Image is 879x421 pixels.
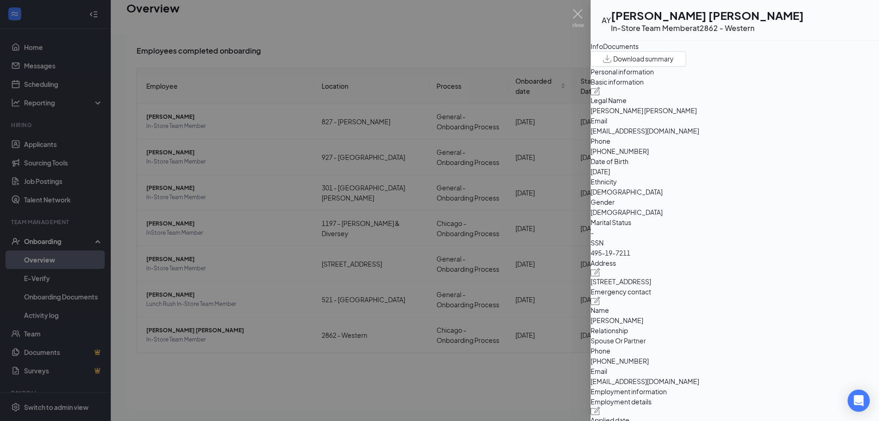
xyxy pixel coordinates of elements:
[591,305,879,315] span: Name
[591,207,879,217] span: [DEMOGRAPHIC_DATA]
[591,276,879,287] span: [STREET_ADDRESS]
[591,166,879,177] span: [DATE]
[591,258,879,268] span: Address
[591,67,879,77] span: Personal information
[591,366,879,376] span: Email
[591,95,879,105] span: Legal Name
[591,105,879,116] span: [PERSON_NAME] [PERSON_NAME]
[848,390,870,412] div: Open Intercom Messenger
[591,227,879,238] span: -
[591,187,879,197] span: [DEMOGRAPHIC_DATA]
[611,23,804,33] div: In-Store Team Member at 2862 - Western
[591,156,879,166] span: Date of Birth
[591,51,686,67] button: Download summary
[591,287,879,297] span: Emergency contact
[591,315,879,325] span: [PERSON_NAME]
[591,376,879,386] span: [EMAIL_ADDRESS][DOMAIN_NAME]
[591,126,879,136] span: [EMAIL_ADDRESS][DOMAIN_NAME]
[613,54,674,64] span: Download summary
[591,325,879,336] span: Relationship
[591,346,879,356] span: Phone
[591,177,879,187] span: Ethnicity
[591,248,879,258] span: 495-19-7211
[591,397,879,407] span: Employment details
[591,197,879,207] span: Gender
[591,136,879,146] span: Phone
[591,238,879,248] span: SSN
[602,15,611,25] div: AY
[603,41,639,51] div: Documents
[591,217,879,227] span: Marital Status
[591,146,879,156] span: [PHONE_NUMBER]
[591,386,879,397] span: Employment information
[611,7,804,23] h1: [PERSON_NAME] [PERSON_NAME]
[591,41,603,51] div: Info
[591,356,879,366] span: [PHONE_NUMBER]
[591,77,879,87] span: Basic information
[591,336,879,346] span: Spouse Or Partner
[591,116,879,126] span: Email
